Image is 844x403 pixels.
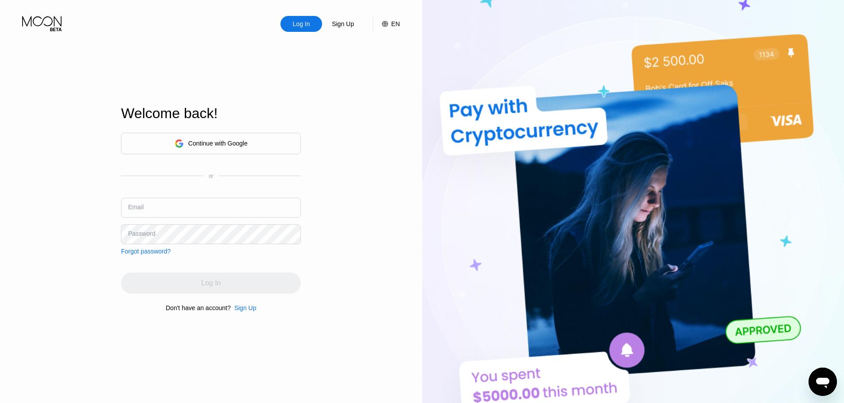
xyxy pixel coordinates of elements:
[209,173,214,179] div: or
[391,20,400,27] div: EN
[121,248,171,255] div: Forgot password?
[331,19,355,28] div: Sign Up
[166,304,231,311] div: Don't have an account?
[373,16,400,32] div: EN
[809,368,837,396] iframe: Button to launch messaging window
[128,230,155,237] div: Password
[234,304,257,311] div: Sign Up
[188,140,248,147] div: Continue with Google
[121,105,301,122] div: Welcome back!
[322,16,364,32] div: Sign Up
[121,133,301,154] div: Continue with Google
[231,304,257,311] div: Sign Up
[292,19,311,28] div: Log In
[280,16,322,32] div: Log In
[128,203,144,211] div: Email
